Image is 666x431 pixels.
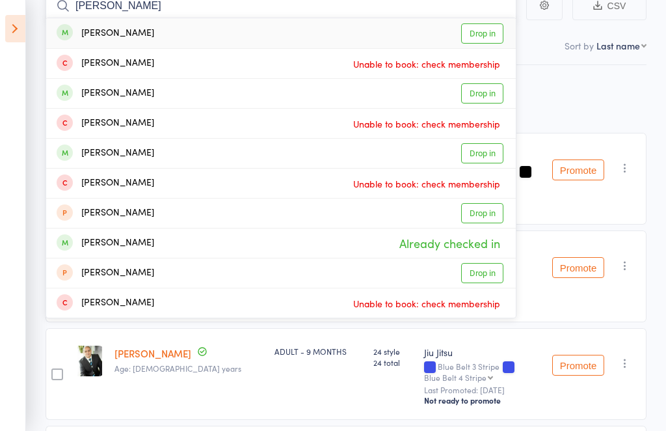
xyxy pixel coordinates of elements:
div: [PERSON_NAME] [57,56,154,71]
span: Age: [DEMOGRAPHIC_DATA] years [114,363,241,374]
div: Not ready to promote [424,395,541,406]
div: Jiu Jitsu [424,346,541,359]
span: Unable to book: check membership [350,294,503,313]
span: 24 total [373,357,414,368]
small: Last Promoted: [DATE] [424,385,541,395]
div: Blue Belt 4 Stripe [424,373,486,382]
span: Unable to book: check membership [350,174,503,193]
div: [PERSON_NAME] [57,206,154,221]
a: Drop in [461,143,503,163]
span: Unable to book: check membership [350,114,503,133]
span: Unable to book: check membership [350,54,503,74]
div: [PERSON_NAME] [57,176,154,191]
button: Promote [552,160,604,180]
span: 24 style [373,346,414,357]
a: Drop in [461,23,503,44]
div: [PERSON_NAME] [57,116,154,131]
div: Blue Belt 3 Stripe [424,362,541,382]
div: [PERSON_NAME] [57,26,154,41]
div: Last name [596,39,640,52]
span: Already checked in [396,232,503,255]
a: [PERSON_NAME] [114,346,191,360]
button: Promote [552,355,604,376]
button: Promote [552,257,604,278]
img: image1688462632.png [73,346,104,376]
a: Drop in [461,263,503,283]
div: [PERSON_NAME] [57,266,154,281]
div: [PERSON_NAME] [57,146,154,161]
label: Sort by [565,39,594,52]
div: [PERSON_NAME] [57,296,154,311]
div: [PERSON_NAME] [57,86,154,101]
div: ADULT - 9 MONTHS [274,346,364,357]
a: Drop in [461,83,503,104]
div: [PERSON_NAME] [57,236,154,251]
a: Drop in [461,203,503,223]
